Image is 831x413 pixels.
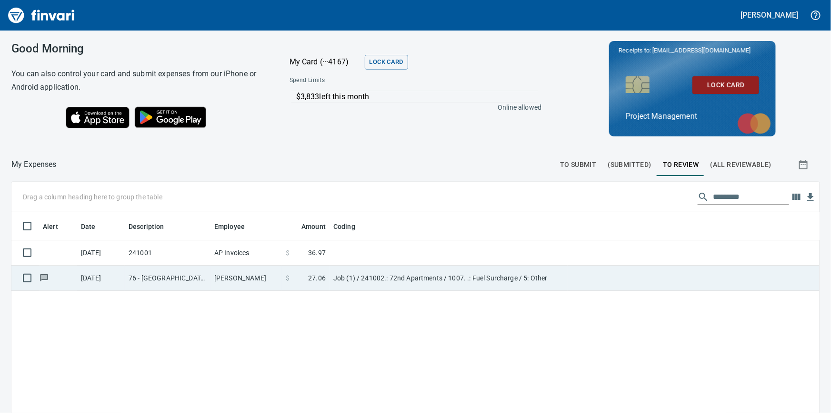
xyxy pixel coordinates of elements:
[11,67,266,94] h6: You can also control your card and submit expenses from our iPhone or Android application.
[290,76,432,85] span: Spend Limits
[43,221,58,232] span: Alert
[692,76,759,94] button: Lock Card
[290,56,361,68] p: My Card (···4167)
[81,221,108,232] span: Date
[608,159,651,171] span: (Submitted)
[129,221,164,232] span: Description
[663,159,699,171] span: To Review
[282,103,542,112] p: Online allowed
[733,108,776,139] img: mastercard.svg
[125,240,210,266] td: 241001
[11,159,57,170] p: My Expenses
[803,190,818,205] button: Download Table
[210,240,282,266] td: AP Invoices
[214,221,245,232] span: Employee
[330,266,568,291] td: Job (1) / 241002.: 72nd Apartments / 1007. .: Fuel Surcharge / 5: Other
[301,221,326,232] span: Amount
[370,57,403,68] span: Lock Card
[711,159,771,171] span: (All Reviewable)
[286,273,290,283] span: $
[77,266,125,291] td: [DATE]
[619,46,766,55] p: Receipts to:
[308,273,326,283] span: 27.06
[560,159,597,171] span: To Submit
[6,4,77,27] img: Finvari
[214,221,257,232] span: Employee
[789,153,820,176] button: Show transactions within a particular date range
[789,190,803,204] button: Choose columns to display
[296,91,538,103] p: $3,833 left this month
[23,192,162,202] p: Drag a column heading here to group the table
[700,79,751,91] span: Lock Card
[651,46,751,55] span: [EMAIL_ADDRESS][DOMAIN_NAME]
[11,42,266,55] h3: Good Morning
[66,107,130,128] img: Download on the App Store
[308,248,326,258] span: 36.97
[286,248,290,258] span: $
[130,102,211,133] img: Get it on Google Play
[125,266,210,291] td: 76 - [GEOGRAPHIC_DATA] Fuel [GEOGRAPHIC_DATA] [GEOGRAPHIC_DATA]
[741,10,798,20] h5: [PERSON_NAME]
[77,240,125,266] td: [DATE]
[129,221,177,232] span: Description
[626,111,759,122] p: Project Management
[289,221,326,232] span: Amount
[39,275,49,281] span: Has messages
[365,55,408,70] button: Lock Card
[333,221,355,232] span: Coding
[81,221,96,232] span: Date
[11,159,57,170] nav: breadcrumb
[333,221,368,232] span: Coding
[739,8,801,22] button: [PERSON_NAME]
[210,266,282,291] td: [PERSON_NAME]
[43,221,70,232] span: Alert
